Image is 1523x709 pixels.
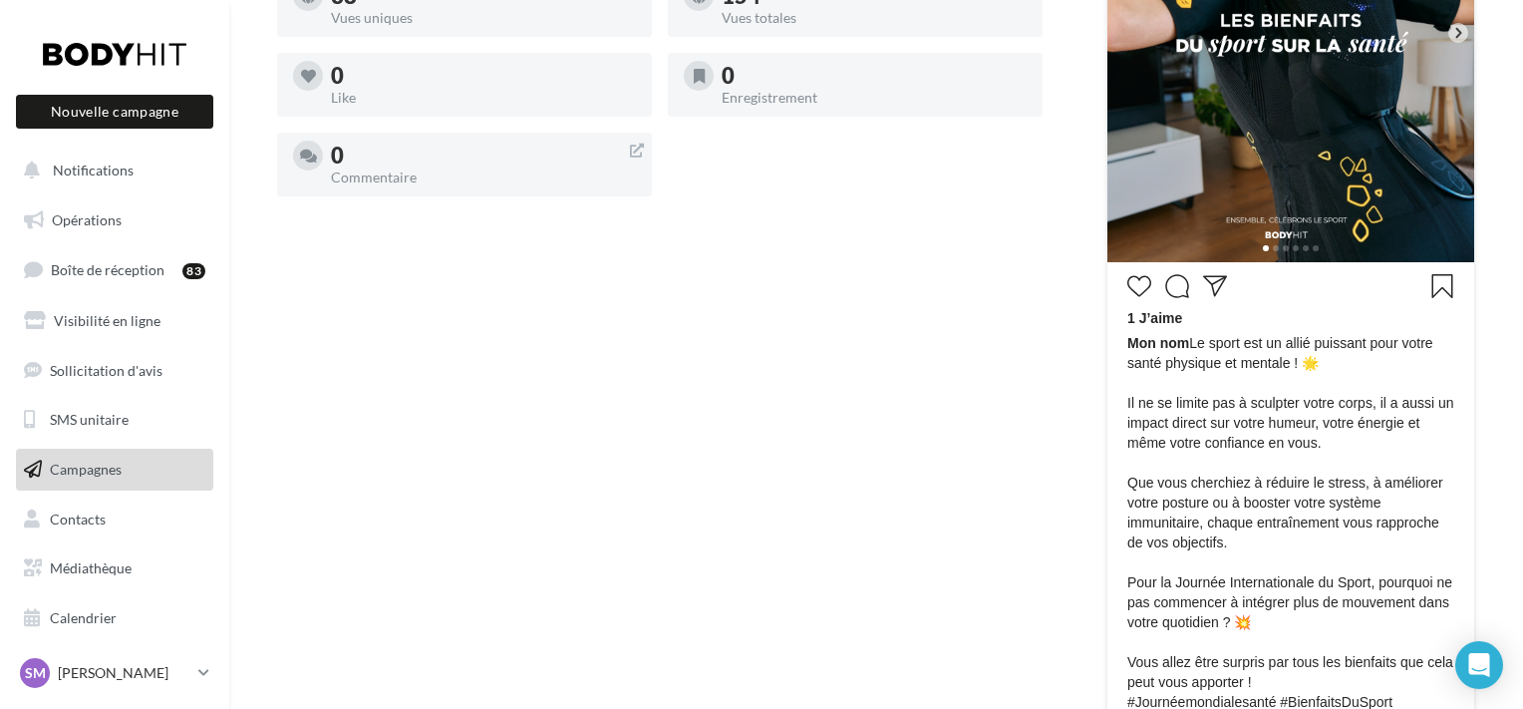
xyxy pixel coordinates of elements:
[16,654,213,692] a: SM [PERSON_NAME]
[331,11,636,25] div: Vues uniques
[1165,274,1189,298] svg: Commenter
[722,11,1027,25] div: Vues totales
[50,511,106,528] span: Contacts
[331,145,636,167] div: 0
[12,399,217,441] a: SMS unitaire
[12,248,217,291] a: Boîte de réception83
[1127,274,1151,298] svg: J’aime
[331,65,636,87] div: 0
[58,663,190,683] p: [PERSON_NAME]
[52,211,122,228] span: Opérations
[722,91,1027,105] div: Enregistrement
[51,261,164,278] span: Boîte de réception
[722,65,1027,87] div: 0
[16,95,213,129] button: Nouvelle campagne
[50,411,129,428] span: SMS unitaire
[331,91,636,105] div: Like
[331,171,636,184] div: Commentaire
[1430,274,1454,298] svg: Enregistrer
[12,499,217,540] a: Contacts
[54,312,160,329] span: Visibilité en ligne
[50,559,132,576] span: Médiathèque
[50,361,162,378] span: Sollicitation d'avis
[25,663,46,683] span: SM
[1455,641,1503,689] div: Open Intercom Messenger
[53,162,134,178] span: Notifications
[1203,274,1227,298] svg: Partager la publication
[50,461,122,478] span: Campagnes
[12,547,217,589] a: Médiathèque
[12,597,217,639] a: Calendrier
[1127,335,1189,351] span: Mon nom
[50,609,117,626] span: Calendrier
[12,300,217,342] a: Visibilité en ligne
[12,150,209,191] button: Notifications
[1127,308,1454,333] div: 1 J’aime
[12,449,217,491] a: Campagnes
[12,199,217,241] a: Opérations
[182,263,205,279] div: 83
[12,350,217,392] a: Sollicitation d'avis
